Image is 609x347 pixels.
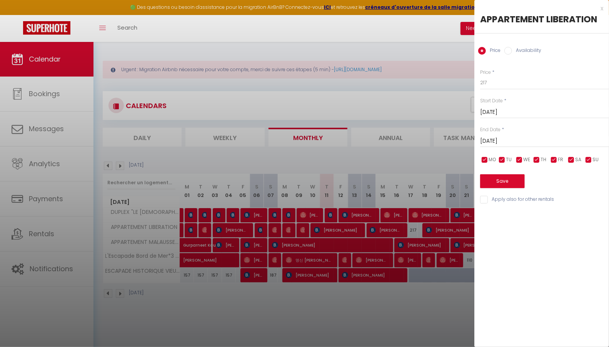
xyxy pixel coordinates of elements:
[576,312,603,341] iframe: Chat
[480,174,525,188] button: Save
[506,156,512,163] span: TU
[480,126,501,133] label: End Date
[486,47,501,55] label: Price
[480,69,491,76] label: Price
[480,13,603,25] div: APPARTEMENT LIBERATION
[474,4,603,13] div: x
[558,156,563,163] span: FR
[489,156,496,163] span: MO
[480,97,503,105] label: Start Date
[512,47,541,55] label: Availability
[541,156,546,163] span: TH
[592,156,599,163] span: SU
[575,156,581,163] span: SA
[6,3,29,26] button: Ouvrir le widget de chat LiveChat
[523,156,530,163] span: WE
